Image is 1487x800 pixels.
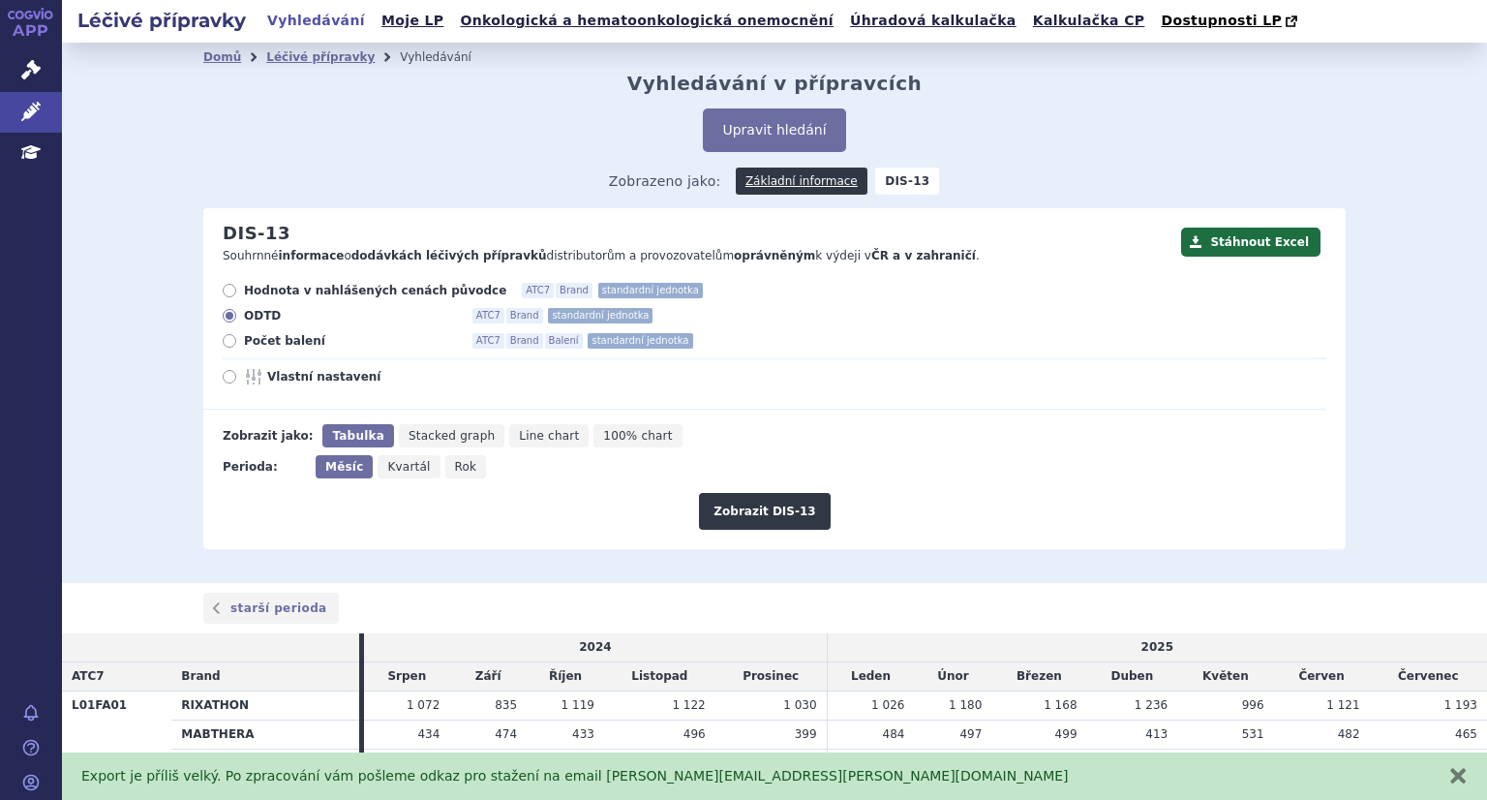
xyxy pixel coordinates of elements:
span: Počet balení [244,333,457,349]
div: Export je příliš velký. Po zpracování vám pošleme odkaz pro stažení na email [PERSON_NAME][EMAIL_... [81,766,1429,786]
span: 835 [495,698,517,712]
button: Stáhnout Excel [1181,228,1320,257]
span: Brand [506,308,543,323]
span: 531 [1242,727,1264,741]
span: 434 [417,727,440,741]
span: Zobrazeno jako: [609,168,721,195]
th: RIXATHON [171,691,359,720]
a: Domů [203,50,241,64]
span: standardní jednotka [548,308,652,323]
span: Tabulka [332,429,383,443]
span: 399 [795,727,817,741]
span: 1 072 [407,698,440,712]
span: 465 [1455,727,1477,741]
span: 996 [1242,698,1264,712]
td: Květen [1177,662,1273,692]
td: Listopad [604,662,715,692]
strong: informace [279,249,345,262]
span: 1 236 [1135,698,1168,712]
td: Duben [1087,662,1178,692]
span: 1 121 [1326,698,1359,712]
th: MABTHERA [171,720,359,749]
strong: ČR a v zahraničí [871,249,976,262]
span: 496 [683,727,706,741]
h2: DIS-13 [223,223,290,244]
span: 497 [959,727,982,741]
td: Prosinec [715,662,827,692]
span: 1 026 [871,698,904,712]
strong: oprávněným [734,249,815,262]
span: 1 180 [949,698,982,712]
span: 1 030 [783,698,816,712]
span: 482 [1338,727,1360,741]
span: ATC7 [472,333,504,349]
button: Zobrazit DIS-13 [699,493,830,530]
td: 2025 [827,633,1487,662]
td: Únor [914,662,991,692]
span: 1 168 [1044,698,1077,712]
td: Červenec [1370,662,1487,692]
span: 433 [572,727,594,741]
span: 1 119 [561,698,594,712]
td: Srpen [364,662,449,692]
td: 2024 [364,633,827,662]
a: Moje LP [376,8,449,34]
p: Souhrnné o distributorům a provozovatelům k výdeji v . [223,248,1171,264]
th: [MEDICAL_DATA] [171,749,359,778]
span: Line chart [519,429,579,443]
span: Brand [181,669,220,683]
div: Perioda: [223,455,306,478]
button: Upravit hledání [703,108,845,152]
td: Září [449,662,527,692]
span: ATC7 [472,308,504,323]
strong: dodávkách léčivých přípravků [351,249,547,262]
td: Červen [1274,662,1370,692]
td: Březen [991,662,1086,692]
span: 413 [1145,727,1168,741]
a: Onkologická a hematoonkologická onemocnění [454,8,839,34]
a: starší perioda [203,593,339,624]
span: standardní jednotka [588,333,692,349]
td: Leden [827,662,914,692]
span: ATC7 [522,283,554,298]
span: ATC7 [72,669,105,683]
a: Dostupnosti LP [1155,8,1307,35]
span: Stacked graph [409,429,495,443]
div: Zobrazit jako: [223,424,313,447]
span: 474 [495,727,517,741]
span: Vlastní nastavení [267,369,480,385]
span: Měsíc [325,460,363,474]
span: standardní jednotka [598,283,703,298]
span: 1 193 [1444,698,1477,712]
span: Kvartál [387,460,430,474]
h2: Léčivé přípravky [62,7,261,34]
span: Brand [556,283,592,298]
span: 499 [1055,727,1077,741]
span: Rok [455,460,477,474]
span: 484 [883,727,905,741]
a: Základní informace [736,168,867,195]
span: Balení [545,333,583,349]
li: Vyhledávání [400,43,497,72]
h2: Vyhledávání v přípravcích [627,72,923,95]
td: Říjen [527,662,604,692]
a: Vyhledávání [261,8,371,34]
span: Dostupnosti LP [1161,13,1282,28]
span: 1 122 [672,698,705,712]
a: Léčivé přípravky [266,50,375,64]
span: ODTD [244,308,457,323]
button: zavřít [1448,766,1468,785]
span: 100% chart [603,429,672,443]
a: Úhradová kalkulačka [844,8,1022,34]
span: Hodnota v nahlášených cenách původce [244,283,506,298]
a: Kalkulačka CP [1027,8,1151,34]
strong: DIS-13 [875,168,939,195]
span: Brand [506,333,543,349]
